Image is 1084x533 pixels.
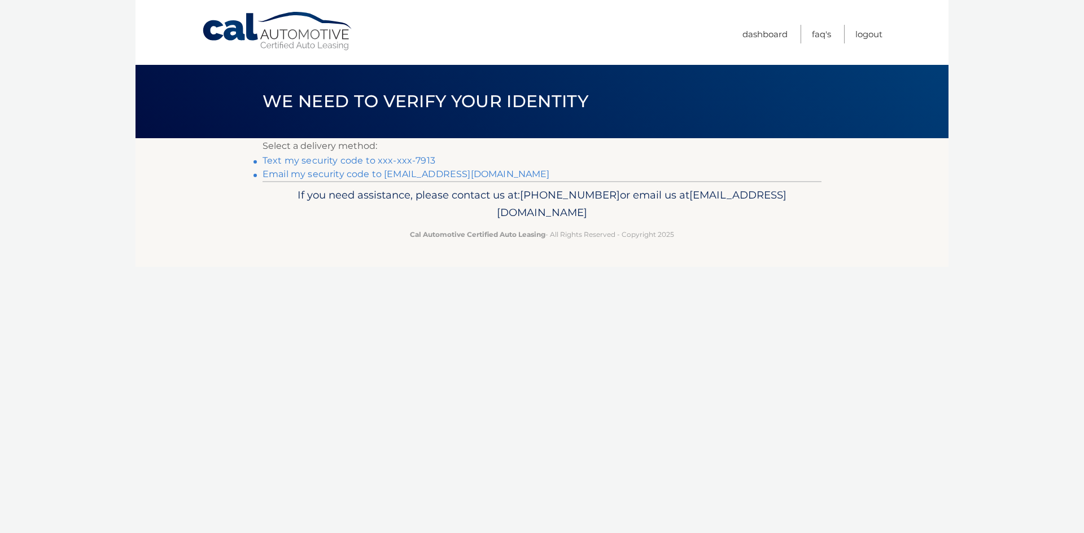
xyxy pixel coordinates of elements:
[812,25,831,43] a: FAQ's
[855,25,882,43] a: Logout
[742,25,788,43] a: Dashboard
[263,169,550,179] a: Email my security code to [EMAIL_ADDRESS][DOMAIN_NAME]
[270,228,814,240] p: - All Rights Reserved - Copyright 2025
[263,155,435,166] a: Text my security code to xxx-xxx-7913
[263,138,821,154] p: Select a delivery method:
[410,230,545,239] strong: Cal Automotive Certified Auto Leasing
[263,91,588,112] span: We need to verify your identity
[202,11,354,51] a: Cal Automotive
[270,186,814,222] p: If you need assistance, please contact us at: or email us at
[520,188,620,201] span: [PHONE_NUMBER]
